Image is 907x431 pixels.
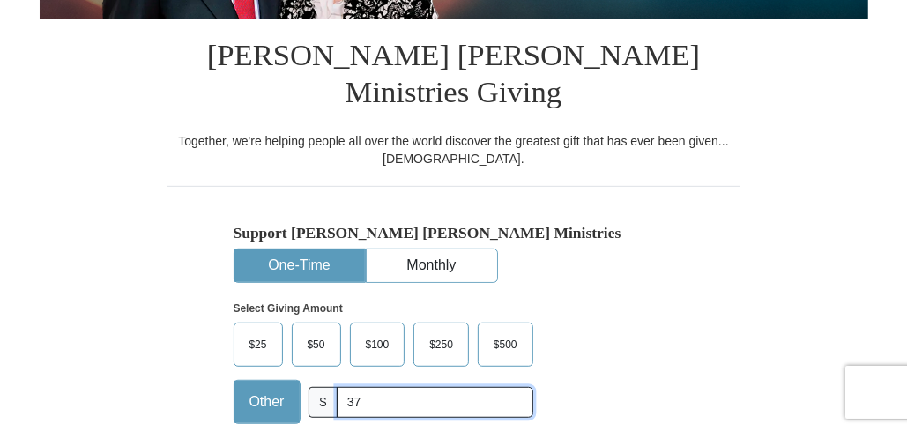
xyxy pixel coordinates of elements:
button: Monthly [367,249,497,282]
strong: Select Giving Amount [234,302,343,315]
input: Other Amount [337,387,532,418]
span: $ [309,387,338,418]
span: Other [241,389,294,415]
span: $250 [420,331,462,358]
div: Together, we're helping people all over the world discover the greatest gift that has ever been g... [167,132,740,167]
span: $50 [299,331,334,358]
span: $25 [241,331,276,358]
h5: Support [PERSON_NAME] [PERSON_NAME] Ministries [234,224,674,242]
h1: [PERSON_NAME] [PERSON_NAME] Ministries Giving [167,19,740,132]
span: $100 [357,331,398,358]
button: One-Time [234,249,365,282]
span: $500 [485,331,526,358]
